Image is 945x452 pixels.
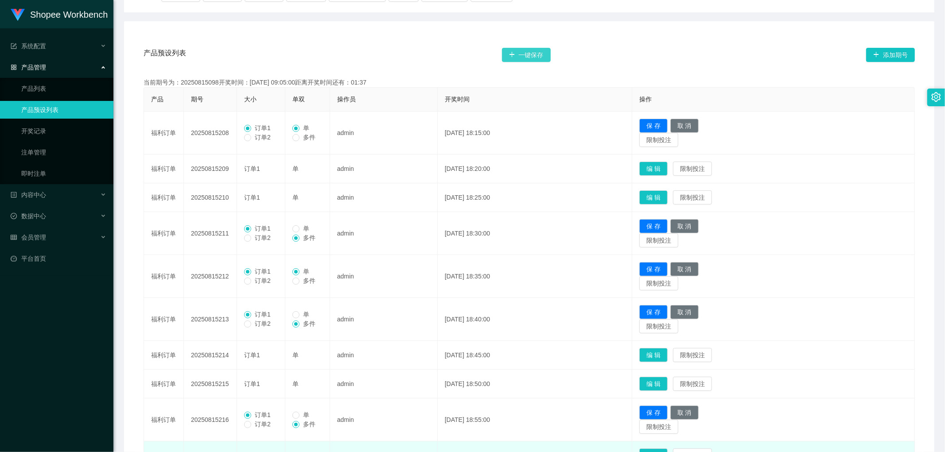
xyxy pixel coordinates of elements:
[639,119,668,133] button: 保 存
[299,124,313,131] span: 单
[144,298,184,341] td: 福利订单
[251,234,274,241] span: 订单2
[11,42,46,50] span: 系统配置
[639,162,668,176] button: 编 辑
[11,234,17,240] i: 图标: table
[244,380,260,387] span: 订单1
[244,352,260,359] span: 订单1
[21,165,106,182] a: 即时注单
[931,92,941,102] i: 图标: setting
[866,48,915,62] button: 图标: plus添加期号
[11,234,46,241] span: 会员管理
[11,250,106,267] a: 图标: dashboard平台首页
[330,298,438,341] td: admin
[330,155,438,183] td: admin
[299,421,319,428] span: 多件
[673,377,712,391] button: 限制投注
[299,268,313,275] span: 单
[673,162,712,176] button: 限制投注
[251,225,274,232] span: 订单1
[292,380,299,387] span: 单
[292,194,299,201] span: 单
[639,420,678,434] button: 限制投注
[244,96,257,103] span: 大小
[184,341,237,370] td: 20250815214
[299,234,319,241] span: 多件
[639,96,652,103] span: 操作
[673,190,712,205] button: 限制投注
[251,134,274,141] span: 订单2
[299,311,313,318] span: 单
[292,96,305,103] span: 单双
[144,255,184,298] td: 福利订单
[184,155,237,183] td: 20250815209
[438,341,632,370] td: [DATE] 18:45:00
[639,262,668,276] button: 保 存
[144,78,915,87] div: 当前期号为：20250815098开奖时间：[DATE] 09:05:00距离开奖时间还有：01:37
[144,155,184,183] td: 福利订单
[299,134,319,141] span: 多件
[337,96,356,103] span: 操作员
[184,370,237,398] td: 20250815215
[639,233,678,247] button: 限制投注
[639,406,668,420] button: 保 存
[251,320,274,327] span: 订单2
[639,348,668,362] button: 编 辑
[11,191,46,198] span: 内容中心
[330,112,438,155] td: admin
[639,377,668,391] button: 编 辑
[438,398,632,441] td: [DATE] 18:55:00
[438,255,632,298] td: [DATE] 18:35:00
[11,43,17,49] i: 图标: form
[11,9,25,21] img: logo.9652507e.png
[670,406,699,420] button: 取 消
[11,212,46,220] span: 数据中心
[445,96,470,103] span: 开奖时间
[21,122,106,140] a: 开奖记录
[11,64,17,70] i: 图标: appstore-o
[639,219,668,233] button: 保 存
[144,370,184,398] td: 福利订单
[184,183,237,212] td: 20250815210
[11,192,17,198] i: 图标: profile
[184,398,237,441] td: 20250815216
[30,0,108,29] h1: Shopee Workbench
[670,219,699,233] button: 取 消
[191,96,203,103] span: 期号
[330,370,438,398] td: admin
[330,398,438,441] td: admin
[438,370,632,398] td: [DATE] 18:50:00
[639,133,678,147] button: 限制投注
[639,319,678,333] button: 限制投注
[144,398,184,441] td: 福利订单
[330,255,438,298] td: admin
[438,183,632,212] td: [DATE] 18:25:00
[184,212,237,255] td: 20250815211
[21,143,106,161] a: 注单管理
[639,190,668,205] button: 编 辑
[502,48,551,62] button: 图标: plus一键保存
[244,165,260,172] span: 订单1
[251,311,274,318] span: 订单1
[21,80,106,97] a: 产品列表
[144,48,186,62] span: 产品预设列表
[330,341,438,370] td: admin
[251,411,274,418] span: 订单1
[251,124,274,131] span: 订单1
[299,320,319,327] span: 多件
[292,165,299,172] span: 单
[670,119,699,133] button: 取 消
[292,352,299,359] span: 单
[251,277,274,284] span: 订单2
[299,411,313,418] span: 单
[438,112,632,155] td: [DATE] 18:15:00
[299,225,313,232] span: 单
[639,305,668,319] button: 保 存
[330,183,438,212] td: admin
[144,183,184,212] td: 福利订单
[144,341,184,370] td: 福利订单
[144,212,184,255] td: 福利订单
[21,101,106,119] a: 产品预设列表
[144,112,184,155] td: 福利订单
[251,268,274,275] span: 订单1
